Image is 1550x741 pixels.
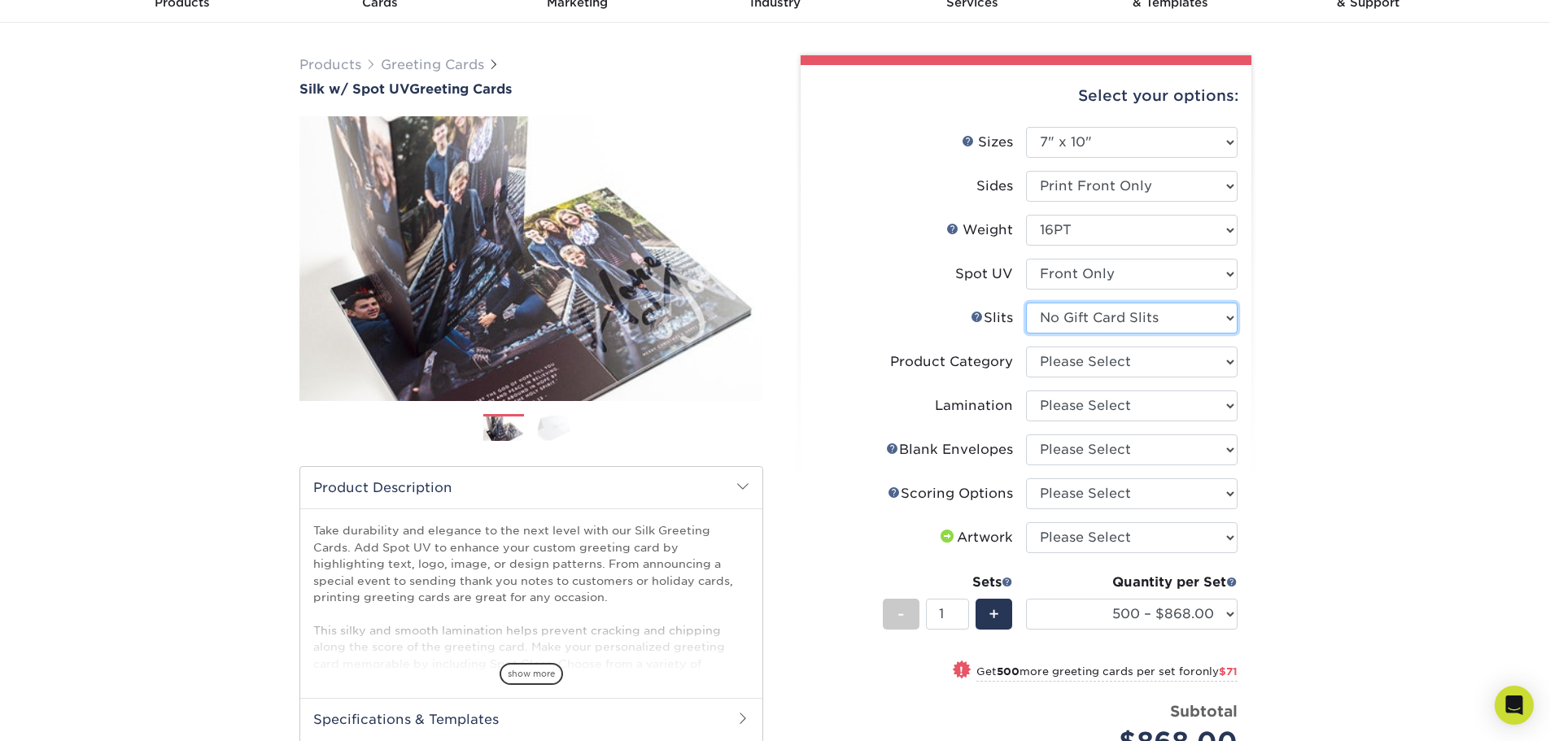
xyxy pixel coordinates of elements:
[890,352,1013,372] div: Product Category
[300,698,762,740] h2: Specifications & Templates
[937,528,1013,547] div: Artwork
[886,440,1013,460] div: Blank Envelopes
[976,665,1238,682] small: Get more greeting cards per set for
[538,415,579,440] img: Greeting Cards 02
[299,81,763,97] h1: Greeting Cards
[1026,573,1238,592] div: Quantity per Set
[1170,702,1238,720] strong: Subtotal
[962,133,1013,152] div: Sizes
[1195,665,1238,678] span: only
[381,57,484,72] a: Greeting Cards
[500,663,563,685] span: show more
[1219,665,1238,678] span: $71
[299,81,763,97] a: Silk w/ Spot UVGreeting Cards
[888,484,1013,503] div: Scoring Options
[959,662,963,679] span: !
[897,602,905,626] span: -
[300,467,762,508] h2: Product Description
[946,220,1013,240] div: Weight
[997,665,1020,678] strong: 500
[299,81,409,97] span: Silk w/ Spot UV
[935,396,1013,416] div: Lamination
[989,602,999,626] span: +
[955,264,1013,284] div: Spot UV
[971,308,1013,328] div: Slits
[1495,686,1534,725] div: Open Intercom Messenger
[883,573,1013,592] div: Sets
[299,98,763,419] img: Silk w/ Spot UV 01
[814,65,1238,127] div: Select your options:
[483,415,524,443] img: Greeting Cards 01
[299,57,361,72] a: Products
[976,177,1013,196] div: Sides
